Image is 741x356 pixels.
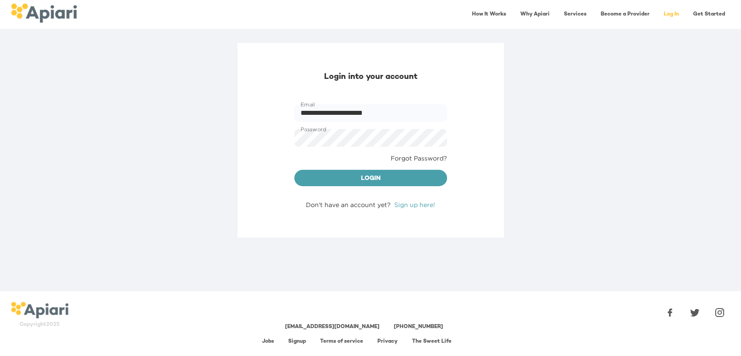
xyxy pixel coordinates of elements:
a: Privacy [377,339,398,344]
a: The Sweet Life [412,339,452,344]
a: Get Started [688,5,730,23]
a: Jobs [262,339,274,344]
a: Why Apiari [515,5,555,23]
a: Become a Provider [595,5,655,23]
a: Services [559,5,592,23]
a: [EMAIL_ADDRESS][DOMAIN_NAME] [285,324,380,330]
div: Copyright 2025 [11,321,68,329]
a: Terms of service [320,339,363,344]
button: Login [294,170,447,187]
div: Don't have an account yet? [294,200,447,209]
div: [PHONE_NUMBER] [394,323,443,331]
a: How It Works [467,5,511,23]
a: Log In [658,5,684,23]
a: Sign up here! [394,201,435,208]
span: Login [301,173,440,184]
a: Forgot Password? [391,154,447,163]
div: Login into your account [294,71,447,83]
img: logo [11,302,68,319]
a: Signup [288,339,306,344]
img: logo [11,4,77,23]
